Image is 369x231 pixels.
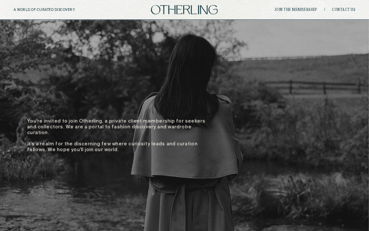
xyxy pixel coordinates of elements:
a: Contact Us [332,8,355,12]
img: logo [151,5,218,14]
h5: A WORLD OF CURATED DISCOVERY. [14,8,105,12]
a: join the membership [274,8,318,12]
p: You're invited to join Otherling, a private client membership for seekers and collectors. We are ... [27,118,211,153]
span: / [324,7,325,12]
